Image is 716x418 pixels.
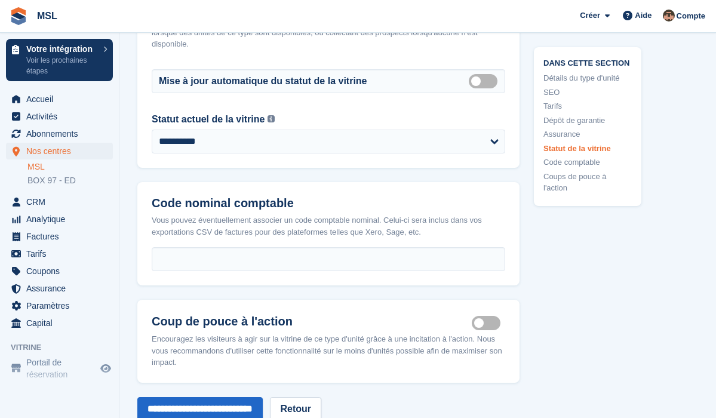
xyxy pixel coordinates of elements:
span: Abonnements [26,125,98,142]
a: menu [6,263,113,279]
p: Votre intégration [26,45,97,53]
img: icon-info-grey-7440780725fd019a000dd9b08b2336e03edf1995a4989e88bcd33f0948082b44.svg [268,115,275,122]
span: Capital [26,315,98,331]
a: Boutique d'aperçu [99,361,113,376]
span: Nos centres [26,143,98,159]
a: menu [6,245,113,262]
h2: Code nominal comptable [152,196,505,210]
span: Tarifs [26,245,98,262]
a: menu [6,315,113,331]
img: Kévin CHAUVET [663,10,675,21]
a: menu [6,91,113,107]
span: Vitrine [11,342,119,354]
a: menu [6,193,113,210]
a: Détails du type d'unité [543,72,632,84]
a: menu [6,143,113,159]
label: Is active [472,322,505,324]
a: Dépôt de garantie [543,114,632,126]
a: menu [6,297,113,314]
span: Compte [677,10,705,22]
span: Aide [635,10,652,21]
span: CRM [26,193,98,210]
a: Coups de pouce à l'action [543,170,632,193]
a: Assurance [543,128,632,140]
span: Assurance [26,280,98,297]
a: menu [6,356,113,380]
a: Tarifs [543,100,632,112]
label: Statut actuel de la vitrine [152,112,265,127]
label: Mise à jour automatique du statut de la vitrine [159,74,367,88]
span: Analytique [26,211,98,228]
a: SEO [543,86,632,98]
a: Code comptable [543,156,632,168]
a: menu [6,125,113,142]
span: Portail de réservation [26,356,98,380]
div: Encouragez les visiteurs à agir sur la vitrine de ce type d'unité grâce à une incitation à l'acti... [152,333,505,368]
div: Vous pouvez éventuellement associer un code comptable nominal. Celui-ci sera inclus dans vos expo... [152,214,505,238]
span: Dans cette section [543,56,632,67]
span: Paramètres [26,297,98,314]
a: menu [6,108,113,125]
label: Auto manage storefront status [469,80,502,82]
a: Votre intégration Voir les prochaines étapes [6,39,113,81]
a: menu [6,280,113,297]
span: Coupons [26,263,98,279]
a: MSL [27,161,113,173]
span: Accueil [26,91,98,107]
p: Voir les prochaines étapes [26,55,97,76]
a: MSL [32,6,62,26]
img: stora-icon-8386f47178a22dfd0bd8f6a31ec36ba5ce8667c1dd55bd0f319d3a0aa187defe.svg [10,7,27,25]
span: Factures [26,228,98,245]
a: menu [6,228,113,245]
span: Créer [580,10,600,21]
span: Activités [26,108,98,125]
a: menu [6,211,113,228]
a: BOX 97 - ED [27,175,113,186]
h2: Coup de pouce à l'action [152,314,472,328]
a: Statut de la vitrine [543,142,632,154]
